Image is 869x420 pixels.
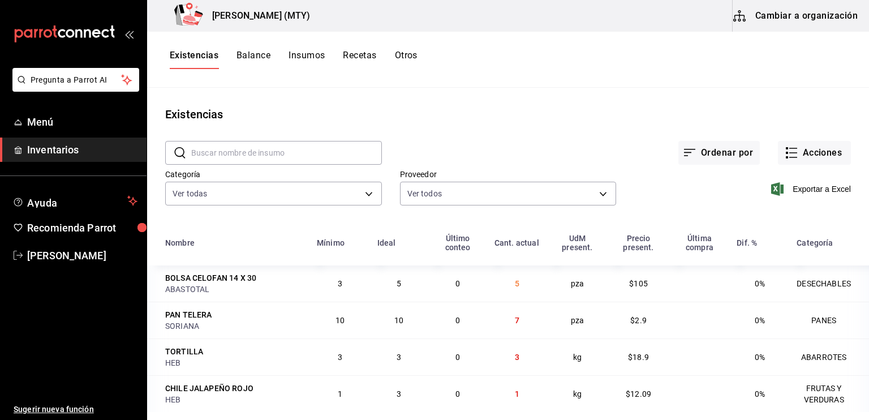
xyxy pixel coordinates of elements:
label: Proveedor [400,170,617,178]
span: 3 [338,353,342,362]
span: 1 [338,389,342,398]
td: pza [547,265,608,302]
div: SORIANA [165,320,303,332]
button: Insumos [289,50,325,69]
div: Última compra [676,234,724,252]
div: ABASTOTAL [165,284,303,295]
button: Balance [236,50,270,69]
td: pza [547,302,608,338]
span: 0 [455,279,460,288]
button: Otros [395,50,418,69]
span: 1 [515,389,519,398]
div: Existencias [165,106,223,123]
span: $18.9 [628,353,649,362]
div: Precio present. [614,234,662,252]
span: 5 [397,279,401,288]
div: Categoría [797,238,833,247]
span: Pregunta a Parrot AI [31,74,122,86]
div: HEB [165,394,303,405]
span: Ver todos [407,188,442,199]
label: Categoría [165,170,382,178]
div: TORTILLA [165,346,203,357]
div: UdM present. [553,234,601,252]
button: Exportar a Excel [773,182,851,196]
button: Existencias [170,50,218,69]
div: Mínimo [317,238,345,247]
span: 0% [755,316,765,325]
span: 10 [394,316,403,325]
span: Ayuda [27,194,123,208]
div: CHILE JALAPEÑO ROJO [165,383,253,394]
span: 0 [455,316,460,325]
span: Ver todas [173,188,207,199]
span: 3 [338,279,342,288]
input: Buscar nombre de insumo [191,142,382,164]
span: 3 [515,353,519,362]
button: Recetas [343,50,376,69]
button: Pregunta a Parrot AI [12,68,139,92]
td: kg [547,338,608,375]
span: 0 [455,389,460,398]
td: DESECHABLES [790,265,869,302]
div: Cant. actual [494,238,539,247]
h3: [PERSON_NAME] (MTY) [203,9,311,23]
span: 10 [335,316,345,325]
div: navigation tabs [170,50,418,69]
button: Acciones [778,141,851,165]
div: HEB [165,357,303,368]
span: [PERSON_NAME] [27,248,137,263]
span: Recomienda Parrot [27,220,137,235]
td: PANES [790,302,869,338]
div: Dif. % [737,238,757,247]
span: 5 [515,279,519,288]
td: kg [547,375,608,412]
div: BOLSA CELOFAN 14 X 30 [165,272,256,284]
td: ABARROTES [790,338,869,375]
span: Sugerir nueva función [14,404,137,415]
span: $12.09 [626,389,651,398]
span: 3 [397,353,401,362]
div: Nombre [165,238,195,247]
span: 0% [755,389,765,398]
div: PAN TELERA [165,309,212,320]
div: Último conteo [434,234,480,252]
button: open_drawer_menu [124,29,134,38]
span: $105 [629,279,648,288]
span: Inventarios [27,142,137,157]
td: FRUTAS Y VERDURAS [790,375,869,412]
span: 0% [755,279,765,288]
button: Ordenar por [678,141,760,165]
span: 0 [455,353,460,362]
div: Ideal [377,238,396,247]
span: $2.9 [630,316,647,325]
span: 3 [397,389,401,398]
span: 7 [515,316,519,325]
span: Menú [27,114,137,130]
span: 0% [755,353,765,362]
a: Pregunta a Parrot AI [8,82,139,94]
